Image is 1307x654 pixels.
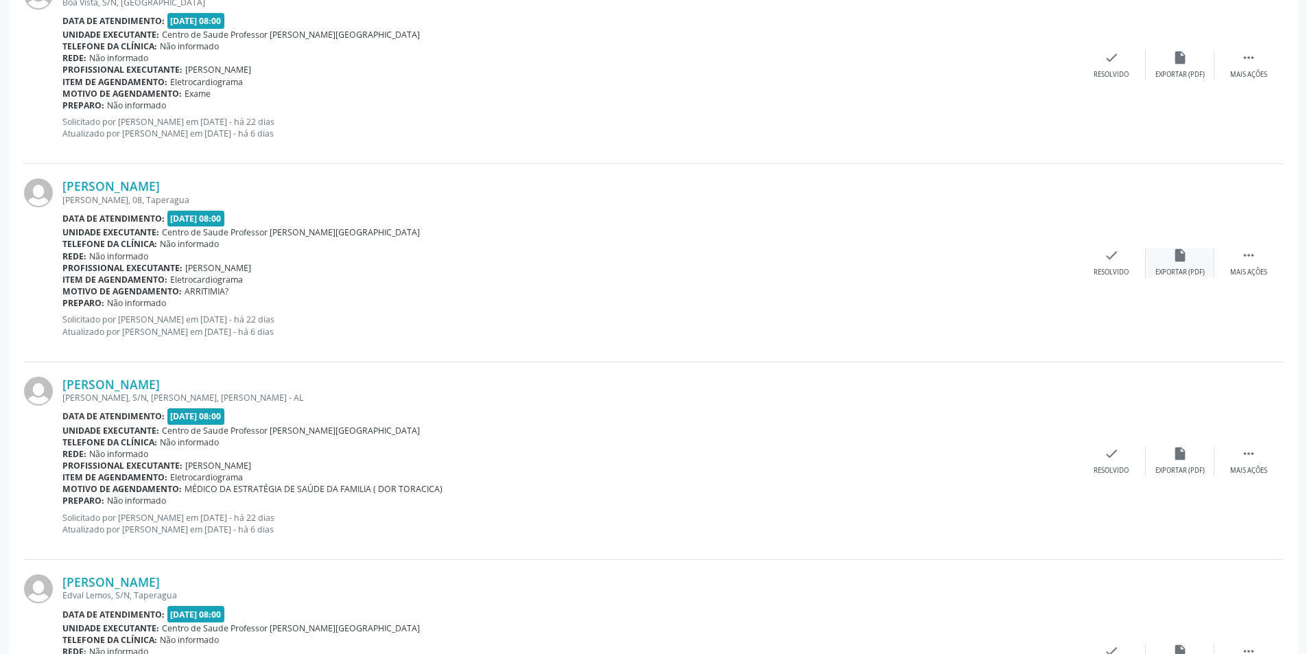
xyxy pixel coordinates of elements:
i: check [1104,446,1119,461]
span: MÉDICO DA ESTRATÉGIA DE SAÚDE DA FAMILIA ( DOR TORACICA) [185,483,443,495]
span: [PERSON_NAME] [185,64,251,75]
b: Rede: [62,448,86,460]
b: Preparo: [62,100,104,111]
span: Não informado [107,297,166,309]
i: insert_drive_file [1173,446,1188,461]
span: [PERSON_NAME] [185,262,251,274]
span: Não informado [89,250,148,262]
div: [PERSON_NAME], S/N, [PERSON_NAME], [PERSON_NAME] - AL [62,392,1077,404]
span: ARRITIMIA? [185,285,228,297]
span: Centro de Saude Professor [PERSON_NAME][GEOGRAPHIC_DATA] [162,622,420,634]
span: Eletrocardiograma [170,274,243,285]
b: Preparo: [62,495,104,506]
a: [PERSON_NAME] [62,178,160,194]
div: Edval Lemos, S/N, Taperagua [62,589,1077,601]
span: Não informado [107,100,166,111]
b: Preparo: [62,297,104,309]
p: Solicitado por [PERSON_NAME] em [DATE] - há 22 dias Atualizado por [PERSON_NAME] em [DATE] - há 6... [62,116,1077,139]
div: Exportar (PDF) [1155,268,1205,277]
p: Solicitado por [PERSON_NAME] em [DATE] - há 22 dias Atualizado por [PERSON_NAME] em [DATE] - há 6... [62,314,1077,337]
div: Resolvido [1094,466,1129,476]
i: check [1104,248,1119,263]
div: Exportar (PDF) [1155,70,1205,80]
img: img [24,178,53,207]
b: Item de agendamento: [62,471,167,483]
b: Item de agendamento: [62,76,167,88]
div: Resolvido [1094,268,1129,277]
i: check [1104,50,1119,65]
a: [PERSON_NAME] [62,574,160,589]
span: Centro de Saude Professor [PERSON_NAME][GEOGRAPHIC_DATA] [162,226,420,238]
span: Centro de Saude Professor [PERSON_NAME][GEOGRAPHIC_DATA] [162,29,420,40]
b: Profissional executante: [62,460,182,471]
b: Unidade executante: [62,622,159,634]
i:  [1241,248,1256,263]
div: Mais ações [1230,70,1267,80]
span: [DATE] 08:00 [167,211,225,226]
span: [DATE] 08:00 [167,606,225,622]
b: Profissional executante: [62,262,182,274]
b: Unidade executante: [62,226,159,238]
b: Rede: [62,52,86,64]
b: Item de agendamento: [62,274,167,285]
b: Motivo de agendamento: [62,285,182,297]
div: Exportar (PDF) [1155,466,1205,476]
span: [DATE] 08:00 [167,13,225,29]
b: Telefone da clínica: [62,436,157,448]
div: Mais ações [1230,268,1267,277]
b: Telefone da clínica: [62,634,157,646]
span: Exame [185,88,211,100]
span: Não informado [160,436,219,448]
span: Não informado [160,238,219,250]
b: Data de atendimento: [62,15,165,27]
b: Data de atendimento: [62,410,165,422]
b: Motivo de agendamento: [62,88,182,100]
img: img [24,377,53,406]
div: Mais ações [1230,466,1267,476]
span: Eletrocardiograma [170,471,243,483]
i: insert_drive_file [1173,50,1188,65]
b: Unidade executante: [62,425,159,436]
span: Não informado [107,495,166,506]
div: Resolvido [1094,70,1129,80]
span: Centro de Saude Professor [PERSON_NAME][GEOGRAPHIC_DATA] [162,425,420,436]
span: Não informado [89,52,148,64]
span: Eletrocardiograma [170,76,243,88]
span: Não informado [160,40,219,52]
span: [DATE] 08:00 [167,408,225,424]
i:  [1241,446,1256,461]
b: Telefone da clínica: [62,238,157,250]
b: Data de atendimento: [62,213,165,224]
span: [PERSON_NAME] [185,460,251,471]
div: [PERSON_NAME], 08, Taperagua [62,194,1077,206]
a: [PERSON_NAME] [62,377,160,392]
i: insert_drive_file [1173,248,1188,263]
b: Unidade executante: [62,29,159,40]
span: Não informado [160,634,219,646]
span: Não informado [89,448,148,460]
i:  [1241,50,1256,65]
b: Rede: [62,250,86,262]
b: Profissional executante: [62,64,182,75]
b: Motivo de agendamento: [62,483,182,495]
b: Data de atendimento: [62,609,165,620]
p: Solicitado por [PERSON_NAME] em [DATE] - há 22 dias Atualizado por [PERSON_NAME] em [DATE] - há 6... [62,512,1077,535]
b: Telefone da clínica: [62,40,157,52]
img: img [24,574,53,603]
